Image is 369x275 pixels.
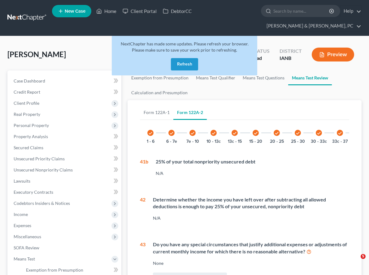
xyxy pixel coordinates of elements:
i: check [254,131,258,135]
span: Expenses [14,223,31,228]
div: District [280,48,302,55]
i: check [211,131,216,135]
span: 5 [361,254,366,259]
button: 7e - 10 [186,139,199,144]
span: NextChapter has made some updates. Please refresh your browser. Please make sure to save your wor... [121,41,249,53]
button: 10 - 13c [206,139,221,144]
span: Secured Claims [14,145,43,150]
button: Preview [312,48,354,61]
div: N/A [153,215,349,221]
iframe: Intercom live chat [348,254,363,269]
a: SOFA Review [9,242,121,253]
span: Client Profile [14,100,39,106]
div: Do you have any special circumstances that justify additional expenses or adjustments of current ... [153,241,349,255]
div: Status [251,48,270,55]
a: Calculation and Presumption [128,85,191,100]
a: Help [341,6,361,17]
i: check [148,131,153,135]
div: N/A [156,170,349,176]
div: Lead [251,55,270,62]
button: 33c - 37 [332,139,348,144]
div: IANB [280,55,302,62]
span: [PERSON_NAME] [7,50,66,59]
span: Income [14,212,28,217]
a: Home [93,6,119,17]
a: Unsecured Priority Claims [9,153,121,164]
div: Determine whether the income you have left over after subtracting all allowed deductions is enoug... [153,196,349,210]
a: Property Analysis [9,131,121,142]
div: None [153,260,349,266]
a: Means Test Questions [239,70,288,85]
a: Lawsuits [9,176,121,187]
button: 30 - 33c [311,139,327,144]
button: Refresh [171,58,198,70]
i: check [190,131,195,135]
button: 20 - 25 [270,139,284,144]
span: Real Property [14,112,40,117]
button: 1 - 6 [147,139,154,144]
input: Search by name... [273,5,330,17]
span: Means Test [14,256,35,261]
span: Personal Property [14,123,49,128]
span: Property Analysis [14,134,48,139]
a: Client Portal [119,6,160,17]
span: Exemption from Presumption [26,267,83,273]
button: 13c - 15 [228,139,242,144]
a: Secured Claims [9,142,121,153]
i: check [317,131,321,135]
a: DebtorCC [160,6,195,17]
span: Credit Report [14,89,40,95]
a: Form 122A-2 [173,105,207,120]
span: New Case [65,9,85,14]
span: Unsecured Priority Claims [14,156,65,161]
i: check [275,131,279,135]
span: Unsecured Nonpriority Claims [14,167,73,172]
span: Miscellaneous [14,234,41,239]
a: Case Dashboard [9,75,121,87]
span: Codebtors Insiders & Notices [14,201,70,206]
i: check [338,131,342,135]
a: [PERSON_NAME] & [PERSON_NAME], PC [263,20,361,32]
span: SOFA Review [14,245,39,250]
a: Executory Contracts [9,187,121,198]
a: Unsecured Nonpriority Claims [9,164,121,176]
button: 6 - 7e [166,139,177,144]
i: check [169,131,174,135]
a: Form 122A-1 [140,105,173,120]
span: Lawsuits [14,178,30,184]
a: Credit Report [9,87,121,98]
div: 41b [140,158,148,181]
i: check [232,131,237,135]
span: Case Dashboard [14,78,45,83]
button: 25 - 30 [291,139,305,144]
div: 42 [140,196,145,226]
span: Executory Contracts [14,189,53,195]
a: Means Test Review [288,70,332,85]
div: 25% of your total nonpriority unsecured debt [156,158,349,165]
button: 15 - 20 [249,139,262,144]
i: check [296,131,300,135]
